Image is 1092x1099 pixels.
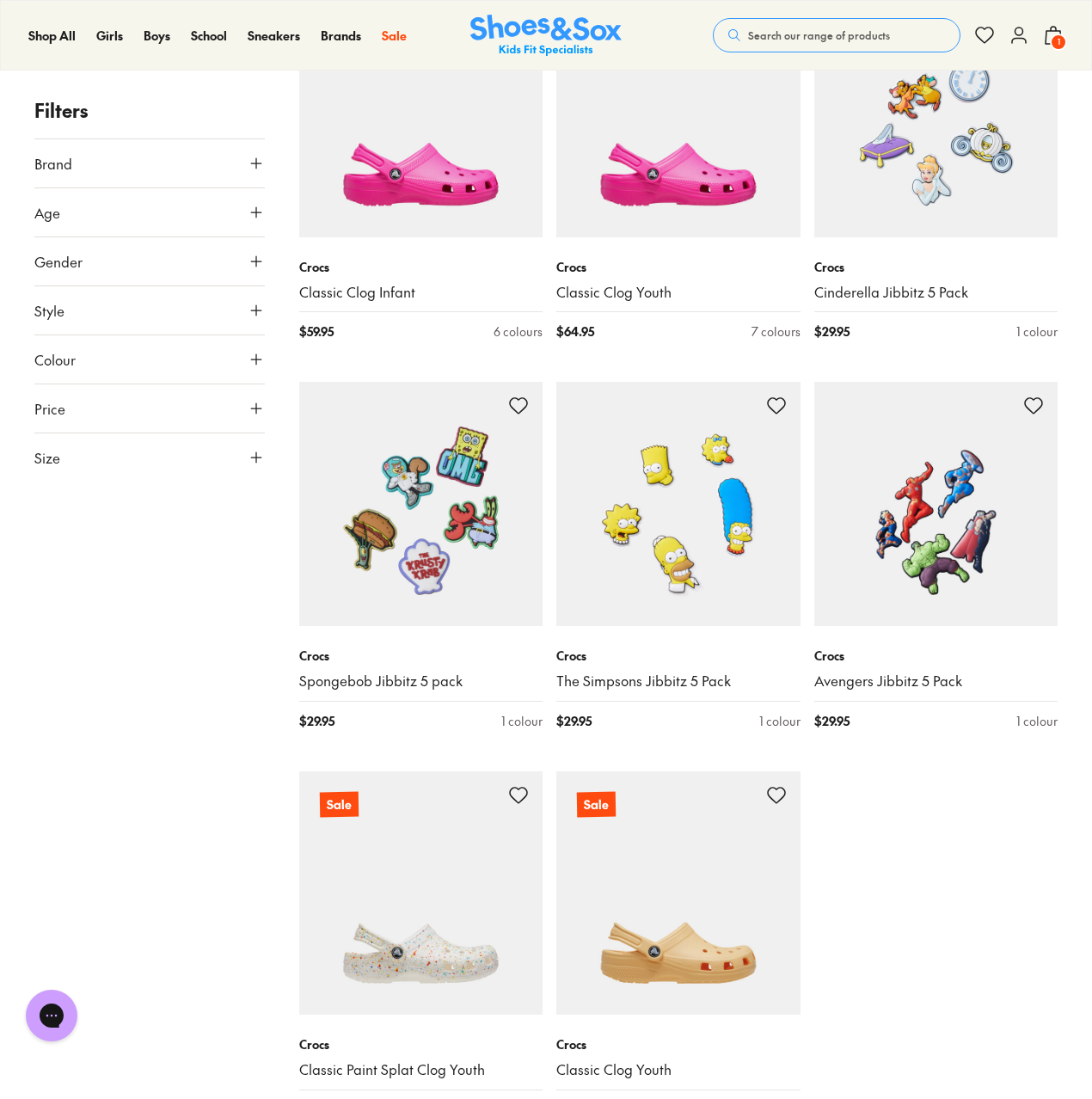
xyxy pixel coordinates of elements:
p: Crocs [556,1035,801,1053]
span: Style [34,300,64,321]
p: Crocs [556,647,801,665]
img: SNS_Logo_Responsive.svg [470,15,622,57]
span: $ 64.95 [556,322,594,341]
a: Sneakers [248,27,300,45]
span: Girls [96,27,123,44]
span: Size [34,447,60,468]
span: $ 59.95 [299,322,334,341]
button: Price [34,384,265,433]
span: Sale [382,27,407,44]
p: Crocs [299,647,543,665]
span: Search our range of products [748,28,890,43]
a: The Simpsons Jibbitz 5 Pack [556,672,801,691]
iframe: Gorgias live chat messenger [17,984,86,1047]
span: $ 29.95 [814,322,850,341]
button: Colour [34,335,265,384]
a: Classic Clog Youth [556,1060,801,1079]
button: Gender [34,237,265,285]
span: Boys [144,27,170,44]
a: Cinderella Jibbitz 5 Pack [814,283,1058,302]
span: Age [34,202,60,223]
a: School [191,27,227,45]
p: Crocs [814,258,1058,276]
span: Brand [34,153,72,174]
div: 1 colour [759,712,801,730]
a: Avengers Jibbitz 5 Pack [814,672,1058,691]
span: $ 29.95 [814,712,850,730]
a: Brands [321,27,361,45]
p: Filters [34,96,265,125]
a: Sale [382,27,407,45]
a: Shoes & Sox [470,15,622,57]
span: Colour [34,349,76,370]
button: Search our range of products [713,18,960,52]
a: Boys [144,27,170,45]
a: Classic Paint Splat Clog Youth [299,1060,543,1079]
div: 1 colour [1016,712,1058,730]
p: Crocs [299,258,543,276]
div: 1 colour [1016,322,1058,341]
span: Shop All [28,27,76,44]
p: Crocs [299,1035,543,1053]
button: Style [34,286,265,335]
button: Size [34,433,265,482]
p: Sale [577,792,616,818]
p: Crocs [814,647,1058,665]
p: Crocs [556,258,801,276]
a: Spongebob Jibbitz 5 pack [299,672,543,691]
button: Age [34,188,265,236]
span: $ 29.95 [556,712,592,730]
a: Sale [299,771,543,1016]
a: Shop All [28,27,76,45]
p: Sale [319,792,358,818]
div: 7 colours [752,322,801,341]
div: 6 colours [494,322,543,341]
a: Girls [96,27,123,45]
span: Sneakers [248,27,300,44]
button: Brand [34,139,265,187]
span: Price [34,398,65,419]
span: 1 [1050,34,1067,51]
div: 1 colour [501,712,543,730]
span: School [191,27,227,44]
button: 1 [1043,16,1064,54]
span: Brands [321,27,361,44]
a: Classic Clog Youth [556,283,801,302]
span: $ 29.95 [299,712,334,730]
a: Classic Clog Infant [299,283,543,302]
span: Gender [34,251,83,272]
a: Sale [556,771,801,1016]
